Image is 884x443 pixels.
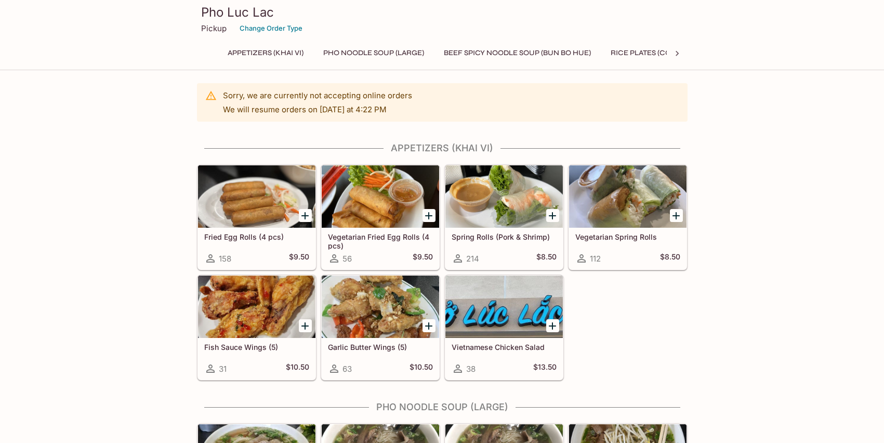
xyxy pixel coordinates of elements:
h5: $8.50 [660,252,680,265]
button: Add Fried Egg Rolls (4 pcs) [299,209,312,222]
button: Add Spring Rolls (Pork & Shrimp) [546,209,559,222]
p: We will resume orders on [DATE] at 4:22 PM [223,105,412,114]
button: Add Vietnamese Chicken Salad [546,319,559,332]
button: Rice Plates (Com Dia) [605,46,699,60]
button: Pho Noodle Soup (Large) [318,46,430,60]
h5: $10.50 [410,362,433,375]
div: Fish Sauce Wings (5) [198,276,315,338]
h5: $8.50 [536,252,557,265]
a: Vegetarian Spring Rolls112$8.50 [569,165,687,270]
button: Change Order Type [235,20,307,36]
button: Add Garlic Butter Wings (5) [423,319,436,332]
button: Appetizers (Khai Vi) [222,46,309,60]
span: 112 [590,254,601,264]
div: Vegetarian Fried Egg Rolls (4 pcs) [322,165,439,228]
h4: Pho Noodle Soup (Large) [197,401,688,413]
a: Spring Rolls (Pork & Shrimp)214$8.50 [445,165,563,270]
p: Sorry, we are currently not accepting online orders [223,90,412,100]
h5: Vietnamese Chicken Salad [452,343,557,351]
h4: Appetizers (Khai Vi) [197,142,688,154]
h5: Vegetarian Spring Rolls [575,232,680,241]
button: Add Vegetarian Fried Egg Rolls (4 pcs) [423,209,436,222]
span: 214 [466,254,479,264]
button: Beef Spicy Noodle Soup (Bun Bo Hue) [438,46,597,60]
a: Fish Sauce Wings (5)31$10.50 [197,275,316,380]
h5: Fish Sauce Wings (5) [204,343,309,351]
button: Add Vegetarian Spring Rolls [670,209,683,222]
h5: Spring Rolls (Pork & Shrimp) [452,232,557,241]
a: Vegetarian Fried Egg Rolls (4 pcs)56$9.50 [321,165,440,270]
span: 63 [342,364,352,374]
h5: $9.50 [289,252,309,265]
h5: $13.50 [533,362,557,375]
div: Fried Egg Rolls (4 pcs) [198,165,315,228]
a: Garlic Butter Wings (5)63$10.50 [321,275,440,380]
p: Pickup [201,23,227,33]
h5: Garlic Butter Wings (5) [328,343,433,351]
span: 56 [342,254,352,264]
h5: Fried Egg Rolls (4 pcs) [204,232,309,241]
a: Fried Egg Rolls (4 pcs)158$9.50 [197,165,316,270]
span: 158 [219,254,231,264]
div: Garlic Butter Wings (5) [322,276,439,338]
div: Vegetarian Spring Rolls [569,165,687,228]
span: 31 [219,364,227,374]
h5: $10.50 [286,362,309,375]
h3: Pho Luc Lac [201,4,683,20]
button: Add Fish Sauce Wings (5) [299,319,312,332]
h5: Vegetarian Fried Egg Rolls (4 pcs) [328,232,433,250]
div: Spring Rolls (Pork & Shrimp) [445,165,563,228]
span: 38 [466,364,476,374]
div: Vietnamese Chicken Salad [445,276,563,338]
h5: $9.50 [413,252,433,265]
a: Vietnamese Chicken Salad38$13.50 [445,275,563,380]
